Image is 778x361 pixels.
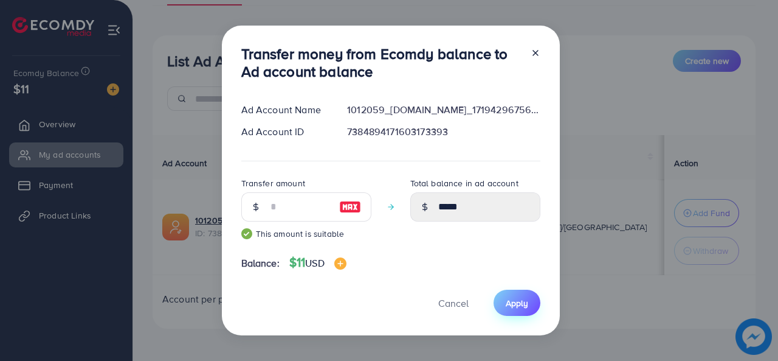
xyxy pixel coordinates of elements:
[241,228,371,240] small: This amount is suitable
[337,103,549,117] div: 1012059_[DOMAIN_NAME]_1719429675639
[423,290,484,316] button: Cancel
[289,255,346,270] h4: $11
[410,177,518,189] label: Total balance in ad account
[506,297,528,309] span: Apply
[241,45,521,80] h3: Transfer money from Ecomdy balance to Ad account balance
[337,125,549,139] div: 7384894171603173393
[232,103,338,117] div: Ad Account Name
[339,200,361,214] img: image
[334,258,346,270] img: image
[438,296,469,310] span: Cancel
[241,177,305,189] label: Transfer amount
[232,125,338,139] div: Ad Account ID
[241,256,280,270] span: Balance:
[305,256,324,270] span: USD
[241,228,252,239] img: guide
[494,290,540,316] button: Apply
